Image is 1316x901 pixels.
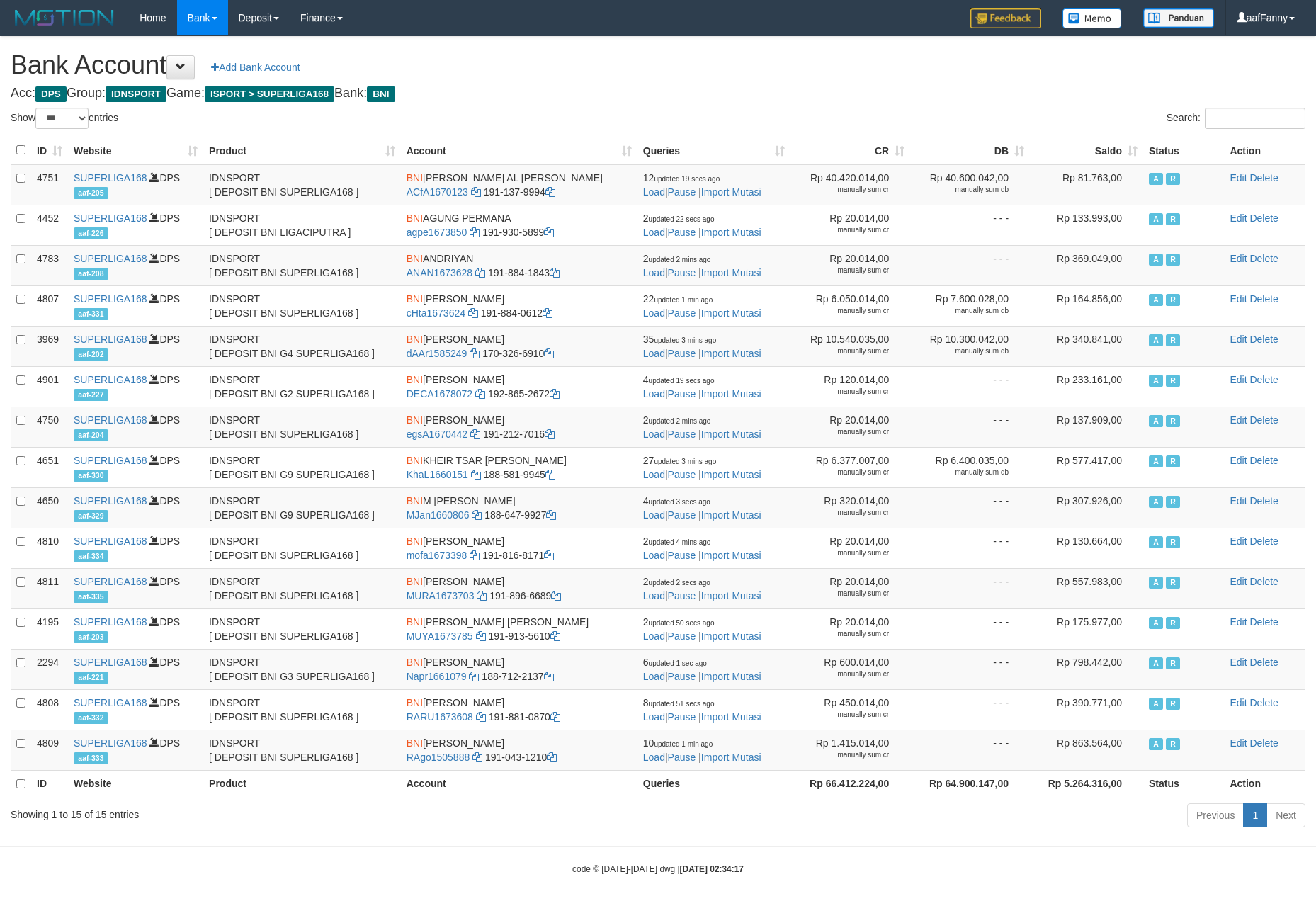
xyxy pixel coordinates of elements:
[31,407,68,447] td: 4750
[407,172,423,183] span: BNI
[407,307,465,319] a: cHta1673624
[790,245,910,285] td: Rp 20.014,00
[203,487,401,528] td: IDNSPORT [ DEPOSIT BNI G9 SUPERLIGA168 ]
[643,212,715,224] span: 2
[68,487,203,528] td: DPS
[668,348,696,359] a: Pause
[407,348,467,359] a: dAAr1585249
[401,205,637,245] td: AGUNG PERMANA 191-930-5899
[1230,697,1247,708] a: Edit
[202,55,309,79] a: Add Bank Account
[545,186,555,198] a: Copy 1911379994 to clipboard
[407,590,475,601] a: MURA1673703
[796,185,889,195] div: manually sum cr
[1167,108,1305,129] label: Search:
[68,447,203,487] td: DPS
[407,429,467,440] a: egsA1670442
[643,172,761,198] span: | |
[469,671,479,682] a: Copy Napr1661079 to clipboard
[1030,137,1143,164] th: Saldo: activate to sort column ascending
[1230,455,1247,466] a: Edit
[471,469,481,480] a: Copy KhaL1660151 to clipboard
[470,348,480,359] a: Copy dAAr1585249 to clipboard
[407,186,468,198] a: ACfA1670123
[476,630,486,642] a: Copy MUYA1673785 to clipboard
[74,470,108,482] span: aaf-330
[701,469,761,480] a: Import Mutasi
[31,164,68,205] td: 4751
[407,455,423,466] span: BNI
[407,495,423,506] span: BNI
[654,458,716,465] span: updated 3 mins ago
[68,366,203,407] td: DPS
[31,366,68,407] td: 4901
[472,509,482,521] a: Copy MJan1660806 to clipboard
[643,509,665,521] a: Load
[203,245,401,285] td: IDNSPORT [ DEPOSIT BNI SUPERLIGA168 ]
[910,326,1030,366] td: Rp 10.300.042,00
[545,429,555,440] a: Copy 1912127016 to clipboard
[68,137,203,164] th: Website: activate to sort column ascending
[1230,737,1247,749] a: Edit
[1166,334,1180,346] span: Running
[1249,172,1278,183] a: Delete
[1230,172,1247,183] a: Edit
[203,285,401,326] td: IDNSPORT [ DEPOSIT BNI SUPERLIGA168 ]
[470,550,480,561] a: Copy mofa1673398 to clipboard
[74,348,108,361] span: aaf-202
[550,267,560,278] a: Copy 1918841843 to clipboard
[545,469,555,480] a: Copy 1885819945 to clipboard
[74,697,147,708] a: SUPERLIGA168
[74,657,147,668] a: SUPERLIGA168
[701,752,761,763] a: Import Mutasi
[668,307,696,319] a: Pause
[668,630,696,642] a: Pause
[1149,455,1163,467] span: Active
[1030,487,1143,528] td: Rp 307.926,00
[547,752,557,763] a: Copy 1910431210 to clipboard
[546,509,556,521] a: Copy 1886479927 to clipboard
[407,671,467,682] a: Napr1661079
[407,550,467,561] a: mofa1673398
[74,414,147,426] a: SUPERLIGA168
[701,307,761,319] a: Import Mutasi
[106,86,166,102] span: IDNSPORT
[1030,285,1143,326] td: Rp 164.856,00
[31,447,68,487] td: 4651
[407,374,423,385] span: BNI
[407,414,423,426] span: BNI
[544,550,554,561] a: Copy 1918168171 to clipboard
[477,590,487,601] a: Copy MURA1673703 to clipboard
[475,267,485,278] a: Copy ANAN1673628 to clipboard
[1166,213,1180,225] span: Running
[643,590,665,601] a: Load
[643,334,716,345] span: 35
[701,550,761,561] a: Import Mutasi
[1149,294,1163,306] span: Active
[668,469,696,480] a: Pause
[668,388,696,399] a: Pause
[203,164,401,205] td: IDNSPORT [ DEPOSIT BNI SUPERLIGA168 ]
[550,388,560,399] a: Copy 1928652672 to clipboard
[643,348,665,359] a: Load
[1030,366,1143,407] td: Rp 233.161,00
[407,212,423,224] span: BNI
[407,509,470,521] a: MJan1660806
[649,498,710,506] span: updated 3 secs ago
[1230,253,1247,264] a: Edit
[643,429,665,440] a: Load
[1249,374,1278,385] a: Delete
[401,137,637,164] th: Account: activate to sort column ascending
[701,388,761,399] a: Import Mutasi
[916,306,1009,316] div: manually sum db
[68,285,203,326] td: DPS
[544,671,554,682] a: Copy 1887122137 to clipboard
[470,227,480,238] a: Copy agpe1673850 to clipboard
[790,447,910,487] td: Rp 6.377.007,00
[643,253,711,264] span: 2
[643,752,665,763] a: Load
[790,487,910,528] td: Rp 320.014,00
[910,407,1030,447] td: - - -
[916,467,1009,477] div: manually sum db
[74,737,147,749] a: SUPERLIGA168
